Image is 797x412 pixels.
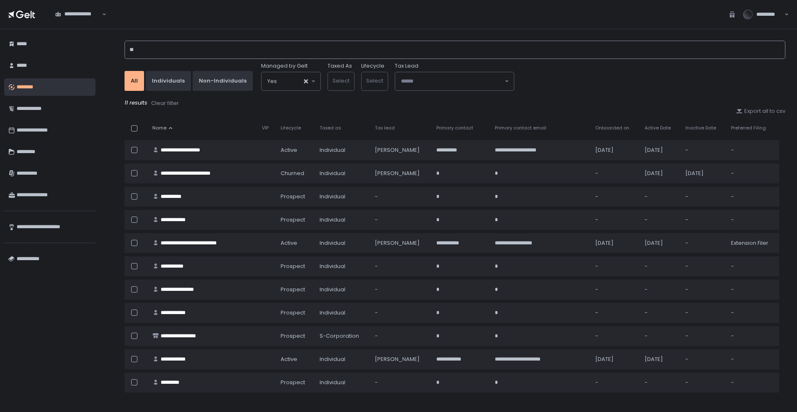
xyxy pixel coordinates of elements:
[320,239,365,247] div: Individual
[151,99,179,107] button: Clear filter
[595,146,635,154] div: [DATE]
[281,356,297,363] span: active
[595,379,635,386] div: -
[281,309,305,317] span: prospect
[304,79,308,83] button: Clear Selected
[401,77,504,85] input: Search for option
[151,100,179,107] div: Clear filter
[320,356,365,363] div: Individual
[375,170,426,177] div: [PERSON_NAME]
[685,216,721,224] div: -
[125,71,144,91] button: All
[152,125,166,131] span: Name
[199,77,247,85] div: Non-Individuals
[320,170,365,177] div: Individual
[685,263,721,270] div: -
[320,216,365,224] div: Individual
[375,193,426,200] div: -
[261,62,308,70] span: Managed by Gelt
[375,286,426,293] div: -
[262,125,269,131] span: VIP
[281,170,304,177] span: churned
[645,193,675,200] div: -
[262,72,320,90] div: Search for option
[281,332,305,340] span: prospect
[375,216,426,224] div: -
[685,170,721,177] div: [DATE]
[731,146,774,154] div: -
[146,71,191,91] button: Individuals
[645,286,675,293] div: -
[320,379,365,386] div: Individual
[685,239,721,247] div: -
[645,356,675,363] div: [DATE]
[320,146,365,154] div: Individual
[595,356,635,363] div: [DATE]
[595,332,635,340] div: -
[320,263,365,270] div: Individual
[281,263,305,270] span: prospect
[685,332,721,340] div: -
[731,332,774,340] div: -
[267,77,277,85] span: Yes
[436,125,473,131] span: Primary contact
[320,286,365,293] div: Individual
[281,286,305,293] span: prospect
[152,77,185,85] div: Individuals
[375,146,426,154] div: [PERSON_NAME]
[595,125,629,131] span: Onboarded on
[685,286,721,293] div: -
[645,170,675,177] div: [DATE]
[375,379,426,386] div: -
[731,286,774,293] div: -
[281,216,305,224] span: prospect
[375,125,395,131] span: Tax lead
[395,72,514,90] div: Search for option
[281,193,305,200] span: prospect
[731,170,774,177] div: -
[731,263,774,270] div: -
[375,332,426,340] div: -
[731,309,774,317] div: -
[595,263,635,270] div: -
[645,379,675,386] div: -
[332,77,350,85] span: Select
[131,77,138,85] div: All
[125,99,785,107] div: 11 results
[281,239,297,247] span: active
[731,216,774,224] div: -
[685,379,721,386] div: -
[595,309,635,317] div: -
[685,193,721,200] div: -
[731,125,766,131] span: Preferred Filing
[55,18,101,26] input: Search for option
[395,62,418,70] span: Tax Lead
[645,146,675,154] div: [DATE]
[645,309,675,317] div: -
[320,309,365,317] div: Individual
[685,146,721,154] div: -
[645,125,671,131] span: Active Date
[375,309,426,317] div: -
[375,239,426,247] div: [PERSON_NAME]
[685,356,721,363] div: -
[281,146,297,154] span: active
[595,239,635,247] div: [DATE]
[193,71,253,91] button: Non-Individuals
[320,332,365,340] div: S-Corporation
[595,216,635,224] div: -
[281,379,305,386] span: prospect
[277,77,303,85] input: Search for option
[731,356,774,363] div: -
[645,239,675,247] div: [DATE]
[645,332,675,340] div: -
[736,107,785,115] button: Export all to csv
[731,193,774,200] div: -
[595,170,635,177] div: -
[320,193,365,200] div: Individual
[320,125,341,131] span: Taxed as
[361,62,384,70] label: Lifecycle
[375,356,426,363] div: [PERSON_NAME]
[595,193,635,200] div: -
